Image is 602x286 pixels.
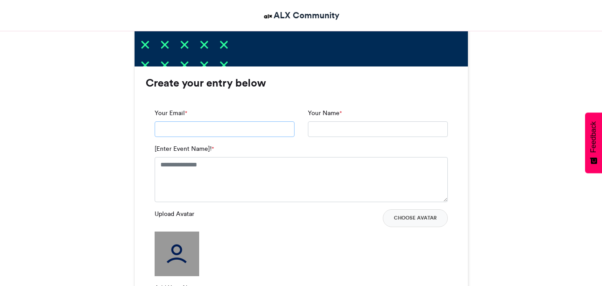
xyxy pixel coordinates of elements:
[155,209,194,219] label: Upload Avatar
[262,11,274,22] img: ALX Community
[308,108,342,118] label: Your Name
[262,9,340,22] a: ALX Community
[155,144,214,153] label: [Enter Event Name]!
[590,121,598,153] span: Feedback
[585,112,602,173] button: Feedback - Show survey
[155,108,187,118] label: Your Email
[146,78,457,88] h3: Create your entry below
[155,232,199,276] img: user_filled.png
[383,209,448,227] button: Choose Avatar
